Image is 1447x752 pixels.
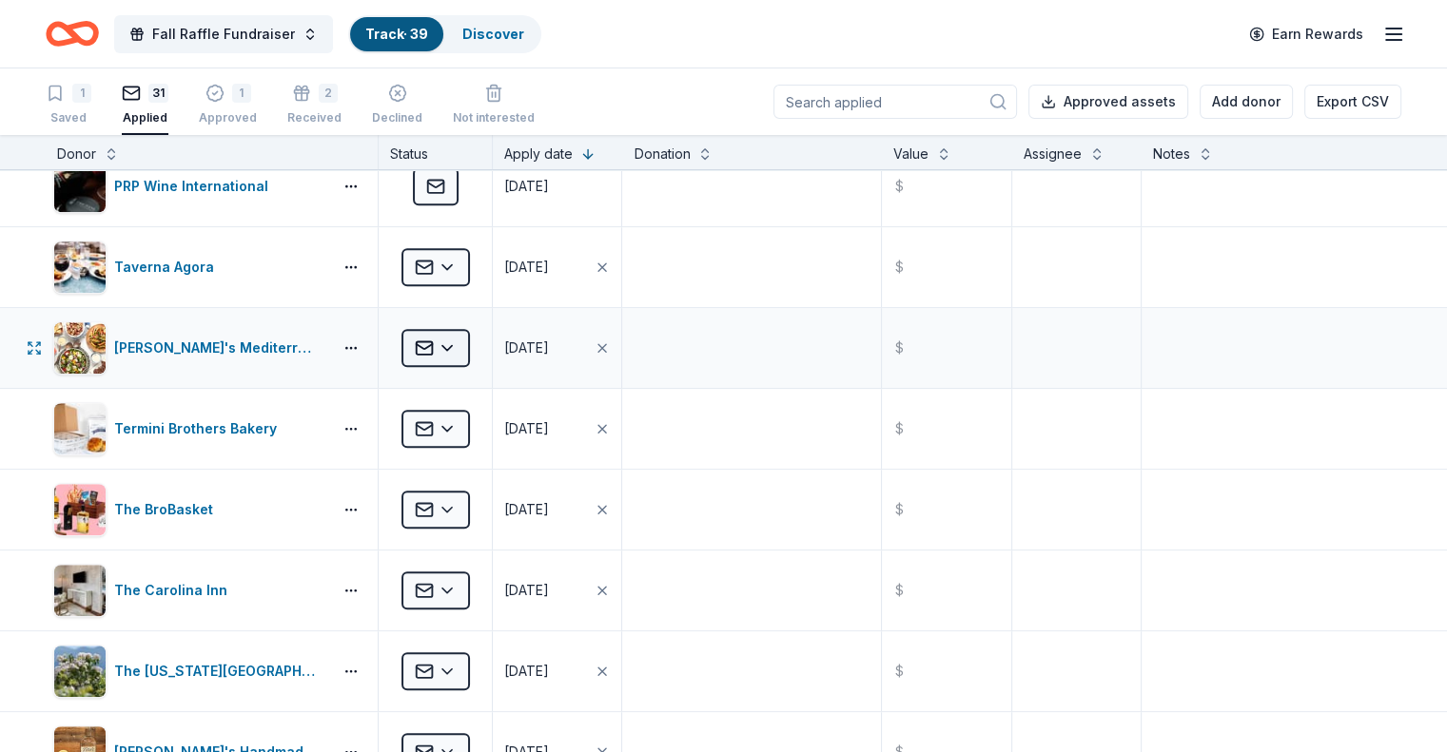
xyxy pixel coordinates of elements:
[493,146,621,226] button: [DATE]
[199,100,257,115] div: Approved
[372,110,422,125] div: Declined
[634,143,690,165] div: Donation
[57,143,96,165] div: Donor
[504,143,573,165] div: Apply date
[493,550,621,630] button: [DATE]
[348,15,541,53] button: Track· 39Discover
[504,498,549,521] div: [DATE]
[46,110,91,125] div: Saved
[504,417,549,440] div: [DATE]
[1200,85,1293,119] button: Add donor
[199,76,257,135] button: 1Approved
[1304,85,1401,119] button: Export CSV
[152,23,295,46] span: Fall Raffle Fundraiser
[379,135,493,169] div: Status
[453,110,535,125] div: Not interested
[372,76,422,135] button: Declined
[893,143,929,165] div: Value
[493,308,621,388] button: [DATE]
[46,11,99,56] a: Home
[53,483,324,536] button: Image for The BroBasketThe BroBasket
[72,84,91,103] div: 1
[114,579,235,602] div: The Carolina Inn
[53,160,324,213] button: Image for PRP Wine InternationalPRP Wine International
[1238,17,1375,51] a: Earn Rewards
[54,484,106,535] img: Image for The BroBasket
[493,631,621,711] button: [DATE]
[493,470,621,550] button: [DATE]
[493,227,621,307] button: [DATE]
[462,26,524,42] a: Discover
[319,84,338,103] div: 2
[53,402,324,455] button: Image for Termini Brothers BakeryTermini Brothers Bakery
[453,76,535,135] button: Not interested
[493,389,621,469] button: [DATE]
[54,322,106,374] img: Image for Taziki's Mediterranean Cafe
[53,645,324,698] button: Image for The North Carolina ArboretumThe [US_STATE][GEOGRAPHIC_DATA]
[46,76,91,135] button: 1Saved
[1024,143,1082,165] div: Assignee
[148,84,168,103] div: 31
[504,660,549,683] div: [DATE]
[504,175,549,198] div: [DATE]
[114,660,324,683] div: The [US_STATE][GEOGRAPHIC_DATA]
[114,498,221,521] div: The BroBasket
[504,256,549,279] div: [DATE]
[365,26,428,42] a: Track· 39
[54,241,106,293] img: Image for Taverna Agora
[773,85,1017,119] input: Search applied
[114,337,324,359] div: [PERSON_NAME]'s Mediterranean Cafe
[1153,143,1190,165] div: Notes
[122,110,168,125] div: Applied
[54,646,106,697] img: Image for The North Carolina Arboretum
[114,256,222,279] div: Taverna Agora
[1028,85,1188,119] button: Approved assets
[54,161,106,212] img: Image for PRP Wine International
[114,15,333,53] button: Fall Raffle Fundraiser
[504,579,549,602] div: [DATE]
[504,337,549,359] div: [DATE]
[232,73,251,92] div: 1
[53,321,324,375] button: Image for Taziki's Mediterranean Cafe[PERSON_NAME]'s Mediterranean Cafe
[53,241,324,294] button: Image for Taverna AgoraTaverna Agora
[114,175,276,198] div: PRP Wine International
[54,565,106,616] img: Image for The Carolina Inn
[287,110,342,125] div: Received
[114,417,284,440] div: Termini Brothers Bakery
[287,76,342,135] button: 2Received
[54,403,106,454] img: Image for Termini Brothers Bakery
[122,76,168,135] button: 31Applied
[53,564,324,617] button: Image for The Carolina InnThe Carolina Inn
